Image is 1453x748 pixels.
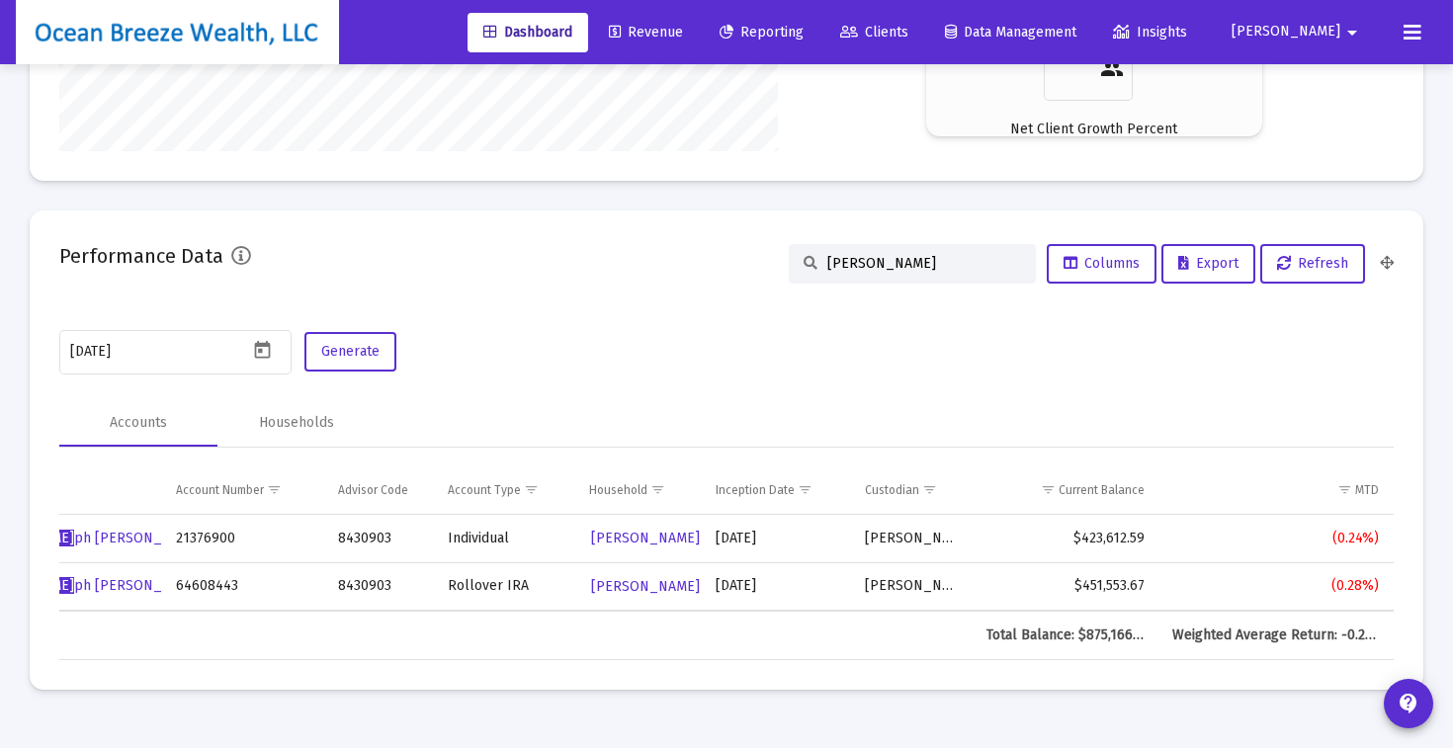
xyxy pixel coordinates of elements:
[589,524,702,552] a: [PERSON_NAME]
[468,13,588,52] a: Dashboard
[1059,482,1145,498] div: Current Balance
[324,515,434,562] td: 8430903
[70,344,248,360] input: Select a Date
[1178,255,1239,272] span: Export
[110,413,167,433] div: Accounts
[483,24,572,41] span: Dashboard
[1397,692,1420,715] mat-icon: contact_support
[434,515,575,562] td: Individual
[1113,24,1187,41] span: Insights
[324,467,434,515] td: Column Advisor Code
[1100,57,1124,81] mat-icon: people
[267,482,282,497] span: Show filter options for column 'Account Number'
[1047,244,1156,284] button: Columns
[1161,244,1255,284] button: Export
[973,467,1159,515] td: Column Current Balance
[1172,576,1379,596] div: (0.28%)
[434,467,575,515] td: Column Account Type
[434,562,575,610] td: Rollover IRA
[945,24,1076,41] span: Data Management
[865,482,919,498] div: Custodian
[851,467,972,515] td: Column Custodian
[1064,255,1140,272] span: Columns
[448,482,521,498] div: Account Type
[986,529,1146,548] div: $423,612.59
[593,13,699,52] a: Revenue
[704,13,819,52] a: Reporting
[702,562,852,610] td: [DATE]
[986,625,1146,645] div: Total Balance: $875,166.26
[176,482,264,498] div: Account Number
[591,530,700,546] span: [PERSON_NAME]
[524,482,539,497] span: Show filter options for column 'Account Type'
[650,482,665,497] span: Show filter options for column 'Household'
[716,482,795,498] div: Inception Date
[575,467,702,515] td: Column Household
[338,482,408,498] div: Advisor Code
[248,336,277,365] button: Open calendar
[702,515,852,562] td: [DATE]
[851,562,972,610] td: [PERSON_NAME]
[922,482,937,497] span: Show filter options for column 'Custodian'
[1277,255,1348,272] span: Refresh
[591,578,700,595] span: [PERSON_NAME]
[1041,482,1056,497] span: Show filter options for column 'Current Balance'
[1208,12,1388,51] button: [PERSON_NAME]
[162,515,324,562] td: 21376900
[824,13,924,52] a: Clients
[1337,482,1352,497] span: Show filter options for column 'MTD'
[851,515,972,562] td: [PERSON_NAME]
[304,332,396,372] button: Generate
[929,13,1092,52] a: Data Management
[59,240,223,272] h2: Performance Data
[1340,13,1364,52] mat-icon: arrow_drop_down
[1097,13,1203,52] a: Insights
[589,482,647,498] div: Household
[162,467,324,515] td: Column Account Number
[609,24,683,41] span: Revenue
[1172,529,1379,548] div: (0.24%)
[1172,625,1379,645] div: Weighted Average Return: -0.26%
[59,467,1394,660] div: Data grid
[986,576,1146,596] div: $451,553.67
[702,467,852,515] td: Column Inception Date
[720,24,804,41] span: Reporting
[798,482,812,497] span: Show filter options for column 'Inception Date'
[1260,244,1365,284] button: Refresh
[589,572,702,601] a: [PERSON_NAME]
[259,413,334,433] div: Households
[162,562,324,610] td: 64608443
[1232,24,1340,41] span: [PERSON_NAME]
[321,343,380,360] span: Generate
[840,24,908,41] span: Clients
[827,255,1021,272] input: Search
[31,13,324,52] img: Dashboard
[1010,120,1177,139] p: Net Client Growth Percent
[1355,482,1379,498] div: MTD
[324,562,434,610] td: 8430903
[1158,467,1393,515] td: Column MTD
